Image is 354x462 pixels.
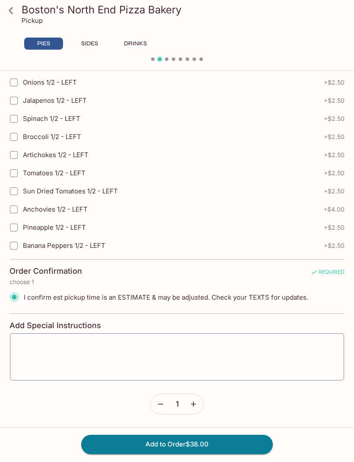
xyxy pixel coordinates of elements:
[24,294,308,302] span: I confirm est pickup time is an ESTIMATE & may be adjusted. Check your TEXTS for updates.
[324,188,345,195] span: + $2.50
[116,38,155,50] button: DRINKS
[324,116,345,123] span: + $2.50
[23,115,80,123] span: Spinach 1/2 - LEFT
[323,206,345,213] span: + $4.00
[22,3,347,17] h3: Boston's North End Pizza Bakery
[23,79,77,87] span: Onions 1/2 - LEFT
[324,79,345,86] span: + $2.50
[9,279,345,286] p: choose 1
[24,38,63,50] button: PIES
[70,38,109,50] button: SIDES
[324,170,345,177] span: + $2.50
[324,152,345,159] span: + $2.50
[324,243,345,250] span: + $2.50
[324,225,345,231] span: + $2.50
[176,400,179,409] span: 1
[23,97,87,105] span: Jalapenos 1/2 - LEFT
[9,267,82,276] h4: Order Confirmation
[23,224,86,232] span: Pineapple 1/2 - LEFT
[324,134,345,141] span: + $2.50
[23,206,88,214] span: Anchovies 1/2 - LEFT
[23,151,88,159] span: Artichokes 1/2 - LEFT
[81,435,273,454] button: Add to Order$38.00
[22,17,43,25] p: Pickup
[23,169,85,177] span: Tomatoes 1/2 - LEFT
[324,98,345,104] span: + $2.50
[9,321,345,331] h4: Add Special Instructions
[23,242,105,250] span: Banana Peppers 1/2 - LEFT
[311,269,345,279] span: REQUIRED
[23,133,81,141] span: Broccoli 1/2 - LEFT
[23,187,118,196] span: Sun Dried Tomatoes 1/2 - LEFT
